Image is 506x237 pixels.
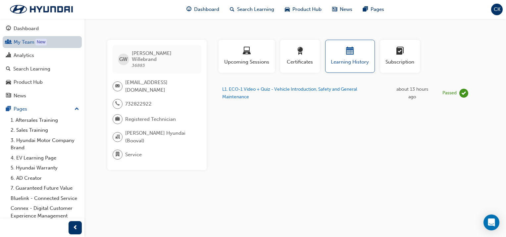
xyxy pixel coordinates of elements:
[119,56,127,63] span: GW
[392,86,432,101] div: Mon Aug 18 2025 17:13:18 GMT+1000 (Australian Eastern Standard Time)
[115,82,120,91] span: email-icon
[132,50,196,62] span: [PERSON_NAME] Willebrand
[115,115,120,123] span: briefcase-icon
[332,5,337,14] span: news-icon
[6,106,11,112] span: pages-icon
[6,66,11,72] span: search-icon
[327,3,358,16] a: news-iconNews
[125,129,196,144] span: [PERSON_NAME] Hyundai (Booval)
[219,40,275,73] button: Upcoming Sessions
[8,173,82,183] a: 6. AD Creator
[132,63,145,68] span: 36883
[243,47,251,56] span: laptop-icon
[194,6,219,13] span: Dashboard
[8,135,82,153] a: 3. Hyundai Motor Company Brand
[3,2,79,16] img: Trak
[14,105,27,113] div: Pages
[14,92,26,100] div: News
[371,6,384,13] span: Pages
[285,5,290,14] span: car-icon
[8,193,82,204] a: Bluelink - Connected Service
[346,47,354,56] span: calendar-icon
[237,6,274,13] span: Search Learning
[8,125,82,135] a: 2. Sales Training
[35,39,47,45] div: Tooltip anchor
[358,3,389,16] a: pages-iconPages
[442,90,457,96] div: Passed
[224,58,270,66] span: Upcoming Sessions
[8,153,82,163] a: 4. EV Learning Page
[280,40,320,73] button: Certificates
[494,6,500,13] span: CK
[13,65,50,73] div: Search Learning
[181,3,225,16] a: guage-iconDashboard
[115,133,120,141] span: organisation-icon
[330,58,370,66] span: Learning History
[3,49,82,62] a: Analytics
[125,116,176,123] span: Registered Technician
[385,58,415,66] span: Subscription
[3,23,82,35] a: Dashboard
[396,47,404,56] span: learningplan-icon
[380,40,420,73] button: Subscription
[230,5,234,14] span: search-icon
[186,5,191,14] span: guage-icon
[3,90,82,102] a: News
[14,78,43,86] div: Product Hub
[6,39,11,45] span: people-icon
[292,6,322,13] span: Product Hub
[279,3,327,16] a: car-iconProduct Hub
[483,214,499,230] div: Open Intercom Messenger
[8,163,82,173] a: 5. Hyundai Warranty
[8,203,82,221] a: Connex - Digital Customer Experience Management
[491,4,503,15] button: CK
[73,224,78,232] span: prev-icon
[115,100,120,108] span: phone-icon
[8,183,82,193] a: 7. Guaranteed Future Value
[6,93,11,99] span: news-icon
[363,5,368,14] span: pages-icon
[296,47,304,56] span: award-icon
[225,3,279,16] a: search-iconSearch Learning
[125,151,142,159] span: Service
[14,25,39,32] div: Dashboard
[3,103,82,115] button: Pages
[340,6,352,13] span: News
[6,26,11,32] span: guage-icon
[459,89,468,98] span: learningRecordVerb_PASS-icon
[325,40,375,73] button: Learning History
[6,79,11,85] span: car-icon
[125,100,152,108] span: 732822922
[8,115,82,125] a: 1. Aftersales Training
[75,105,79,114] span: up-icon
[222,86,357,100] a: L1. ECO-1 Video + Quiz - Vehicle Introduction, Safety and General Maintenance
[115,150,120,159] span: department-icon
[125,79,196,94] span: [EMAIL_ADDRESS][DOMAIN_NAME]
[3,63,82,75] a: Search Learning
[3,36,82,48] a: My Team
[3,21,82,103] button: DashboardMy TeamAnalyticsSearch LearningProduct HubNews
[285,58,315,66] span: Certificates
[3,76,82,88] a: Product Hub
[6,53,11,59] span: chart-icon
[14,52,34,59] div: Analytics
